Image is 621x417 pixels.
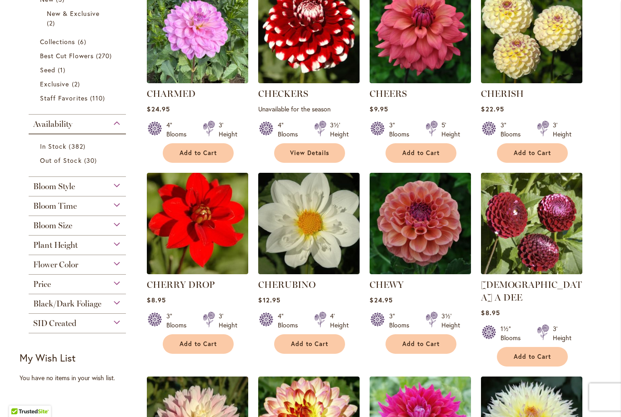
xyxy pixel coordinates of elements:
[402,340,440,348] span: Add to Cart
[84,156,99,165] span: 30
[370,105,388,113] span: $9.95
[7,385,32,410] iframe: Launch Accessibility Center
[96,51,114,60] span: 270
[481,173,582,274] img: CHICK A DEE
[481,76,582,85] a: CHERISH
[219,121,237,139] div: 3' Height
[180,149,217,157] span: Add to Cart
[497,347,568,367] button: Add to Cart
[514,149,551,157] span: Add to Cart
[386,143,456,163] button: Add to Cart
[147,296,165,304] span: $8.95
[33,240,78,250] span: Plant Height
[441,311,460,330] div: 3½' Height
[481,105,504,113] span: $22.95
[370,267,471,276] a: CHEWY
[290,149,329,157] span: View Details
[389,121,415,139] div: 3" Blooms
[219,311,237,330] div: 3' Height
[258,296,280,304] span: $12.95
[40,37,117,46] a: Collections
[58,65,68,75] span: 1
[497,143,568,163] button: Add to Cart
[330,121,349,139] div: 3½' Height
[147,88,195,99] a: CHARMED
[481,279,582,303] a: [DEMOGRAPHIC_DATA] A DEE
[40,141,117,151] a: In Stock 382
[47,18,57,28] span: 2
[47,9,110,28] a: New &amp; Exclusive
[278,311,303,330] div: 4" Blooms
[330,311,349,330] div: 4' Height
[441,121,460,139] div: 5' Height
[40,79,117,89] a: Exclusive
[147,173,248,274] img: CHERRY DROP
[370,173,471,274] img: CHEWY
[40,51,94,60] span: Best Cut Flowers
[72,79,82,89] span: 2
[33,299,101,309] span: Black/Dark Foliage
[33,181,75,191] span: Bloom Style
[258,76,360,85] a: CHECKERS
[147,279,215,290] a: CHERRY DROP
[180,340,217,348] span: Add to Cart
[481,88,524,99] a: CHERISH
[166,311,192,330] div: 3" Blooms
[402,149,440,157] span: Add to Cart
[514,353,551,361] span: Add to Cart
[47,9,100,18] span: New & Exclusive
[370,88,407,99] a: CHEERS
[40,65,55,74] span: Seed
[33,279,51,289] span: Price
[278,121,303,139] div: 4" Blooms
[481,308,500,317] span: $8.95
[40,51,117,60] a: Best Cut Flowers
[274,334,345,354] button: Add to Cart
[553,121,571,139] div: 3' Height
[163,143,234,163] button: Add to Cart
[481,267,582,276] a: CHICK A DEE
[40,37,75,46] span: Collections
[258,105,360,113] p: Unavailable for the season
[40,65,117,75] a: Seed
[553,324,571,342] div: 3' Height
[370,279,404,290] a: CHEWY
[40,80,69,88] span: Exclusive
[386,334,456,354] button: Add to Cart
[40,156,82,165] span: Out of Stock
[90,93,107,103] span: 110
[20,351,75,364] strong: My Wish List
[258,173,360,274] img: CHERUBINO
[258,267,360,276] a: CHERUBINO
[33,119,72,129] span: Availability
[69,141,87,151] span: 382
[20,373,141,382] div: You have no items in your wish list.
[166,121,192,139] div: 4" Blooms
[40,93,117,103] a: Staff Favorites
[40,94,88,102] span: Staff Favorites
[258,279,316,290] a: CHERUBINO
[274,143,345,163] a: View Details
[33,201,77,211] span: Bloom Time
[40,142,66,151] span: In Stock
[501,324,526,342] div: 1½" Blooms
[33,221,72,231] span: Bloom Size
[370,76,471,85] a: CHEERS
[33,260,78,270] span: Flower Color
[147,76,248,85] a: CHARMED
[291,340,328,348] span: Add to Cart
[370,296,392,304] span: $24.95
[163,334,234,354] button: Add to Cart
[40,156,117,165] a: Out of Stock 30
[33,318,76,328] span: SID Created
[389,311,415,330] div: 3" Blooms
[501,121,526,139] div: 3" Blooms
[147,105,170,113] span: $24.95
[147,267,248,276] a: CHERRY DROP
[258,88,308,99] a: CHECKERS
[78,37,89,46] span: 6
